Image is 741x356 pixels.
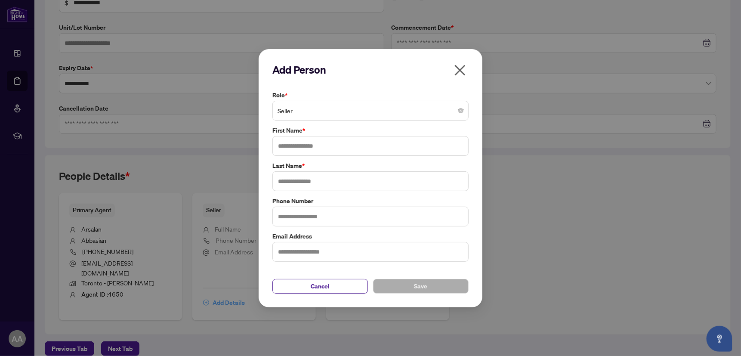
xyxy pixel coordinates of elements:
[272,63,469,77] h2: Add Person
[373,279,469,293] button: Save
[272,231,469,241] label: Email Address
[453,63,467,77] span: close
[272,126,469,135] label: First Name
[272,90,469,100] label: Role
[272,279,368,293] button: Cancel
[272,196,469,205] label: Phone Number
[707,326,732,352] button: Open asap
[278,102,463,119] span: Seller
[311,279,330,293] span: Cancel
[458,108,463,113] span: close-circle
[272,161,469,170] label: Last Name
